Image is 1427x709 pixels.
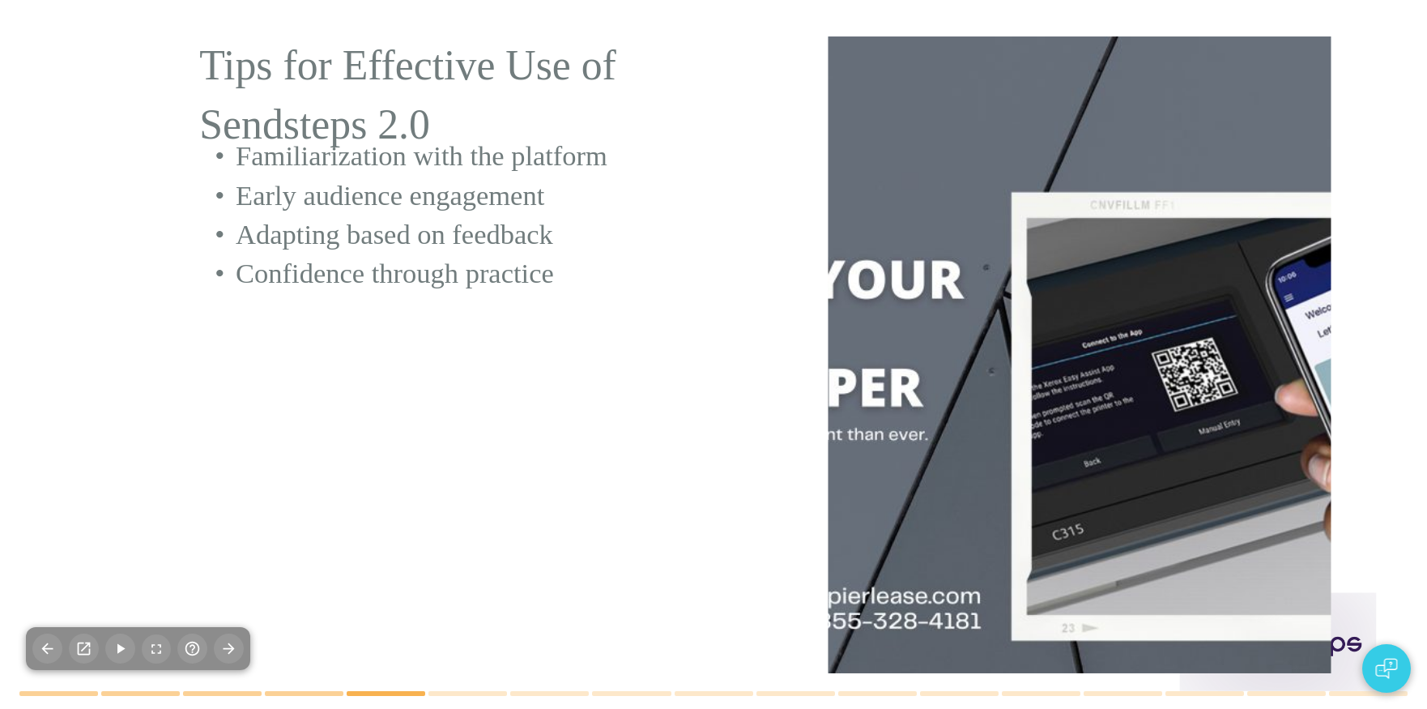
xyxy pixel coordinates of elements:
p: Tips for Effective Use of Sendsteps 2.0 [199,36,765,154]
button: Toggle Fullscreen (F) [142,634,171,664]
p: Familiarization with the platform [199,136,765,175]
p: Early audience engagement [199,176,765,215]
button: Help (?) [177,634,207,664]
p: Confidence through practice [199,254,765,293]
button: Presenter View [69,634,99,664]
p: Adapting based on feedback [199,215,765,254]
